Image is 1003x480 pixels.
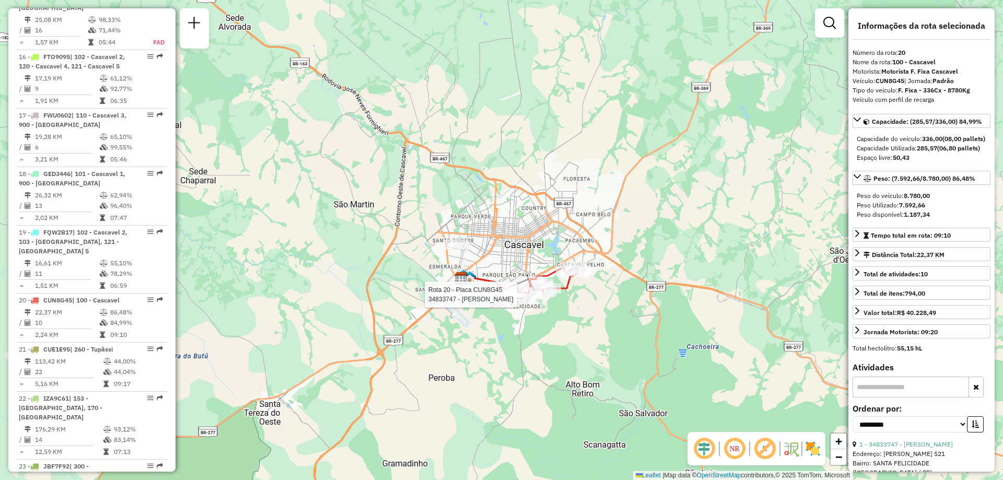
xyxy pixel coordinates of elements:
a: Exibir filtros [819,13,840,33]
span: Ocultar deslocamento [692,436,717,461]
td: = [19,330,24,340]
i: Total de Atividades [25,437,31,443]
strong: 55,15 hL [897,344,922,352]
em: Rota exportada [157,229,163,235]
span: 22,37 KM [917,251,944,259]
em: Rota exportada [157,53,163,60]
i: Tempo total em rota [100,283,105,289]
strong: 794,00 [905,289,925,297]
img: CDD Cascavel [454,272,468,285]
span: + [835,435,842,448]
td: 09:17 [113,379,163,389]
i: Distância Total [25,17,31,23]
div: Capacidade: (285,57/336,00) 84,99% [853,130,990,167]
em: Rota exportada [157,346,163,352]
em: Opções [147,229,154,235]
i: % de utilização do peso [100,192,108,198]
div: Total de itens: [864,289,925,298]
span: 17 - [19,111,126,128]
span: FQW2B17 [43,228,73,236]
span: 21 - [19,345,113,353]
td: 98,33% [98,15,142,25]
a: Distância Total:22,37 KM [853,247,990,261]
strong: 100 - Cascavel [892,58,936,66]
a: Zoom in [831,434,846,449]
td: 16,61 KM [34,258,99,268]
h4: Atividades [853,362,990,372]
span: | 153 - [GEOGRAPHIC_DATA], 170 - [GEOGRAPHIC_DATA] [19,394,102,421]
i: % de utilização do peso [100,309,108,315]
em: Rota exportada [157,112,163,118]
td: / [19,25,24,36]
span: Exibir rótulo [752,436,777,461]
div: Peso Utilizado: [857,201,986,210]
td: 06:35 [110,96,162,106]
td: 1,51 KM [34,280,99,291]
span: JBF7F92 [43,462,69,470]
div: Nome da rota: [853,57,990,67]
td: 96,40% [110,201,162,211]
td: 93,12% [113,424,163,435]
i: % de utilização da cubagem [103,437,111,443]
em: Opções [147,463,154,469]
strong: (08,00 pallets) [942,135,985,143]
button: Ordem crescente [967,416,984,432]
em: Rota exportada [157,463,163,469]
i: % de utilização da cubagem [100,271,108,277]
i: Distância Total [25,75,31,81]
td: 16 [34,25,88,36]
div: Map data © contributors,© 2025 TomTom, Microsoft [633,471,853,480]
td: 44,00% [113,356,163,367]
a: Tempo total em rota: 09:10 [853,228,990,242]
div: Atividade não roteirizada - MARTA BORGES DA SILV [444,239,470,250]
div: Capacidade Utilizada: [857,144,986,153]
i: % de utilização da cubagem [100,86,108,92]
td: / [19,84,24,94]
strong: Motorista F. Fixa Cascavel [881,67,958,75]
a: Capacidade: (285,57/336,00) 84,99% [853,114,990,128]
div: Distância Total: [864,250,944,260]
td: 9 [34,84,99,94]
i: Tempo total em rota [100,215,105,221]
td: 12,59 KM [34,447,103,457]
i: Distância Total [25,134,31,140]
td: 99,55% [110,142,162,153]
a: Peso: (7.592,66/8.780,00) 86,48% [853,171,990,185]
i: % de utilização da cubagem [88,27,96,33]
td: 44,04% [113,367,163,377]
span: 16 - [19,53,125,70]
td: 17,19 KM [34,73,99,84]
i: % de utilização do peso [100,75,108,81]
span: Ocultar NR [722,436,747,461]
td: / [19,367,24,377]
td: / [19,268,24,279]
i: % de utilização da cubagem [100,144,108,150]
td: 11 [34,268,99,279]
i: Total de Atividades [25,271,31,277]
div: Peso: (7.592,66/8.780,00) 86,48% [853,187,990,224]
a: Leaflet [636,472,661,479]
a: Nova sessão e pesquisa [184,13,205,36]
div: Bairro: SANTA FELICIDADE ([GEOGRAPHIC_DATA] / PR) [853,459,990,477]
label: Ordenar por: [853,402,990,415]
div: Veículo com perfil de recarga [853,95,990,104]
td: 22 [34,367,103,377]
div: Peso disponível: [857,210,986,219]
td: = [19,37,24,48]
em: Rota exportada [157,297,163,303]
strong: 10 [920,270,928,278]
div: Espaço livre: [857,153,986,162]
td: 10 [34,318,99,328]
span: | 260 - Tupãssi [70,345,113,353]
em: Opções [147,170,154,177]
span: | 101 - Cascavel 1, 900 - [GEOGRAPHIC_DATA] [19,170,125,187]
span: | Jornada: [904,77,954,85]
td: 84,99% [110,318,162,328]
span: | 100 - Cascavel [72,296,120,304]
span: 20 - [19,296,120,304]
em: Opções [147,297,154,303]
a: 1 - 34833747 - [PERSON_NAME] [859,440,953,448]
div: Jornada Motorista: 09:20 [864,327,938,337]
i: % de utilização do peso [103,358,111,365]
i: % de utilização do peso [100,260,108,266]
